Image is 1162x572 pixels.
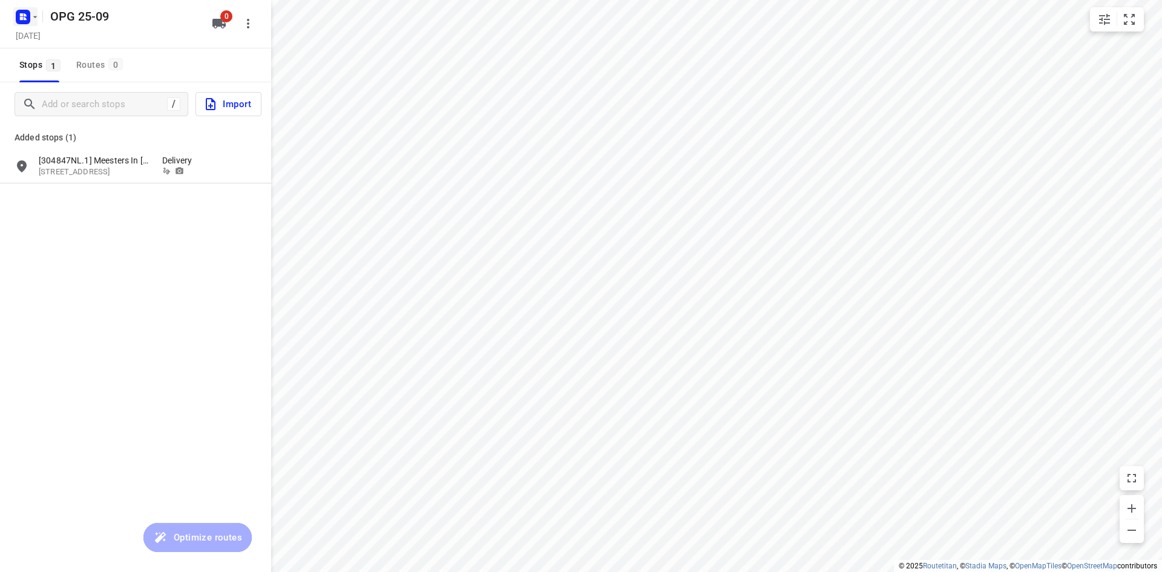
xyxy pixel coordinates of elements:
[15,130,257,145] p: Added stops (1)
[195,92,261,116] button: Import
[167,97,180,111] div: /
[1117,7,1141,31] button: Fit zoom
[1092,7,1117,31] button: Map settings
[162,154,199,166] p: Delivery
[965,562,1006,570] a: Stadia Maps
[143,523,252,552] button: Optimize routes
[42,95,167,114] input: Add or search stops
[108,58,123,70] span: 0
[45,7,202,26] h5: OPG 25-09
[923,562,957,570] a: Routetitan
[46,59,61,71] span: 1
[76,58,126,73] div: Routes
[19,58,64,73] span: Stops
[220,10,232,22] span: 0
[39,154,150,166] p: [304847NL.1] Meesters In [GEOGRAPHIC_DATA] VO
[203,96,251,112] span: Import
[1015,562,1062,570] a: OpenMapTiles
[899,562,1157,570] li: © 2025 , © , © © contributors
[1090,7,1144,31] div: small contained button group
[236,12,260,36] button: More
[207,12,231,36] button: 0
[11,28,45,42] h5: [DATE]
[188,92,261,116] a: Import
[39,166,150,178] p: [STREET_ADDRESS]
[1067,562,1117,570] a: OpenStreetMap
